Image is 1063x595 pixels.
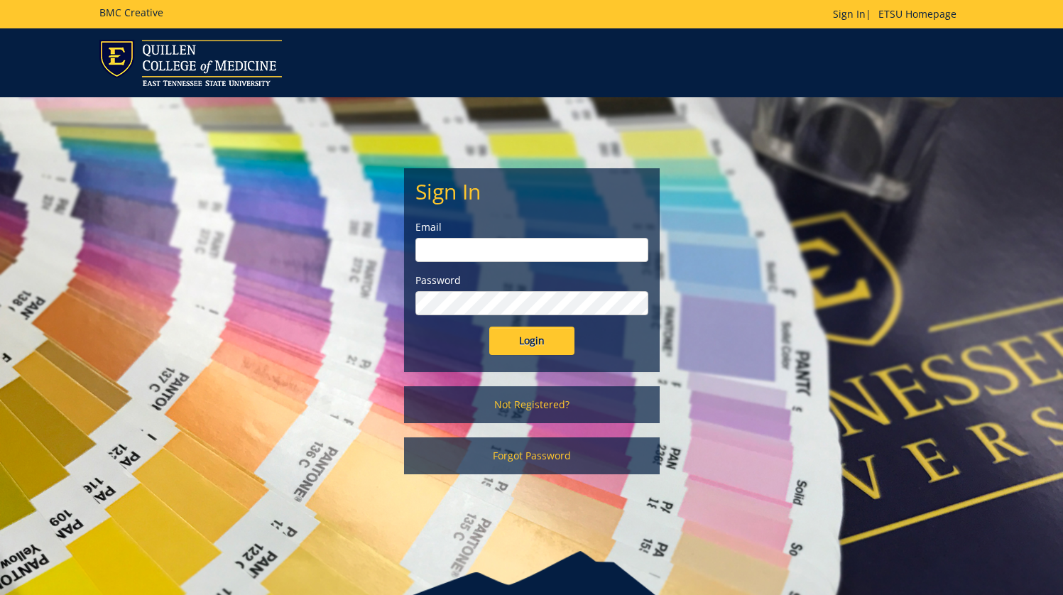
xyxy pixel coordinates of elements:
a: ETSU Homepage [871,7,964,21]
a: Not Registered? [404,386,660,423]
img: ETSU logo [99,40,282,86]
input: Login [489,327,574,355]
p: | [833,7,964,21]
label: Password [415,273,648,288]
label: Email [415,220,648,234]
h5: BMC Creative [99,7,163,18]
a: Sign In [833,7,866,21]
h2: Sign In [415,180,648,203]
a: Forgot Password [404,437,660,474]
